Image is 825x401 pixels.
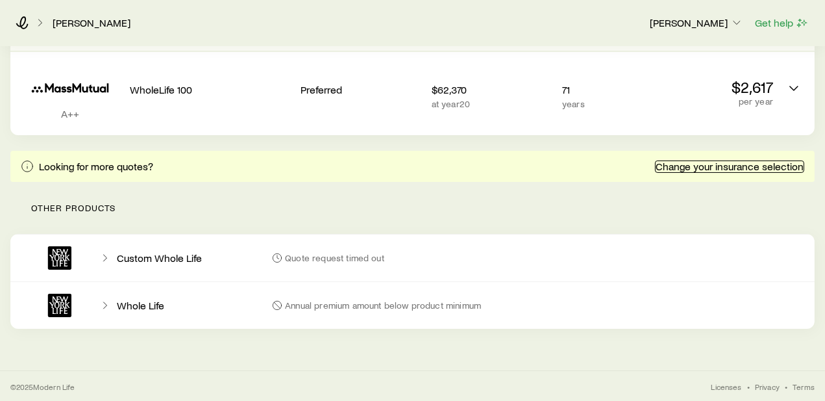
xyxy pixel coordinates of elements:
span: • [747,382,750,392]
span: • [785,382,787,392]
a: Licenses [711,382,741,392]
div: Permanent quotes [10,14,815,135]
p: Annual premium amount below product minimum [285,300,481,311]
p: Other products [10,182,815,234]
a: Terms [793,382,815,392]
a: [PERSON_NAME] [52,17,131,29]
p: Looking for more quotes? [39,160,153,173]
p: © 2025 Modern Life [10,382,75,392]
p: at year 20 [432,99,552,109]
p: A++ [21,107,119,120]
button: Get help [754,16,809,31]
p: [PERSON_NAME] [650,16,743,29]
p: Preferred [301,83,421,96]
p: 71 [562,83,643,96]
a: Change your insurance selection [655,161,804,173]
button: [PERSON_NAME] [649,16,744,31]
a: Privacy [755,382,780,392]
p: Quote request timed out [285,253,384,263]
p: Whole Life [117,299,164,312]
p: WholeLife 100 [130,83,290,96]
p: Custom Whole Life [117,252,202,265]
p: $2,617 [653,78,773,96]
p: $62,370 [432,83,552,96]
p: years [562,99,643,109]
p: per year [653,96,773,107]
